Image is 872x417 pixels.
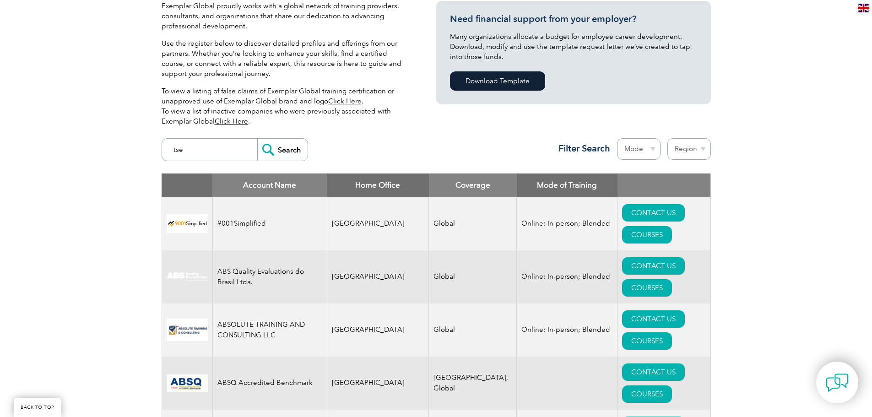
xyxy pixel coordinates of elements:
[167,272,208,282] img: c92924ac-d9bc-ea11-a814-000d3a79823d-logo.jpg
[429,250,517,303] td: Global
[167,319,208,341] img: 16e092f6-eadd-ed11-a7c6-00224814fd52-logo.png
[622,279,672,297] a: COURSES
[553,143,610,154] h3: Filter Search
[622,257,685,275] a: CONTACT US
[429,173,517,197] th: Coverage: activate to sort column ascending
[212,197,327,250] td: 9001Simplified
[429,197,517,250] td: Global
[450,71,545,91] a: Download Template
[858,4,869,12] img: en
[622,363,685,381] a: CONTACT US
[622,204,685,222] a: CONTACT US
[327,250,429,303] td: [GEOGRAPHIC_DATA]
[517,197,617,250] td: Online; In-person; Blended
[327,173,429,197] th: Home Office: activate to sort column ascending
[212,357,327,410] td: ABSQ Accredited Benchmark
[167,214,208,233] img: 37c9c059-616f-eb11-a812-002248153038-logo.png
[622,332,672,350] a: COURSES
[162,1,409,31] p: Exemplar Global proudly works with a global network of training providers, consultants, and organ...
[622,310,685,328] a: CONTACT US
[328,97,362,105] a: Click Here
[162,38,409,79] p: Use the register below to discover detailed profiles and offerings from our partners. Whether you...
[167,374,208,392] img: cc24547b-a6e0-e911-a812-000d3a795b83-logo.png
[429,303,517,357] td: Global
[327,303,429,357] td: [GEOGRAPHIC_DATA]
[429,357,517,410] td: [GEOGRAPHIC_DATA], Global
[212,303,327,357] td: ABSOLUTE TRAINING AND CONSULTING LLC
[215,117,248,125] a: Click Here
[517,173,617,197] th: Mode of Training: activate to sort column ascending
[257,139,308,161] input: Search
[327,357,429,410] td: [GEOGRAPHIC_DATA]
[617,173,710,197] th: : activate to sort column ascending
[212,173,327,197] th: Account Name: activate to sort column descending
[517,303,617,357] td: Online; In-person; Blended
[450,32,697,62] p: Many organizations allocate a budget for employee career development. Download, modify and use th...
[826,371,849,394] img: contact-chat.png
[14,398,61,417] a: BACK TO TOP
[622,226,672,244] a: COURSES
[327,197,429,250] td: [GEOGRAPHIC_DATA]
[162,86,409,126] p: To view a listing of false claims of Exemplar Global training certification or unapproved use of ...
[450,13,697,25] h3: Need financial support from your employer?
[517,250,617,303] td: Online; In-person; Blended
[212,250,327,303] td: ABS Quality Evaluations do Brasil Ltda.
[622,385,672,403] a: COURSES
